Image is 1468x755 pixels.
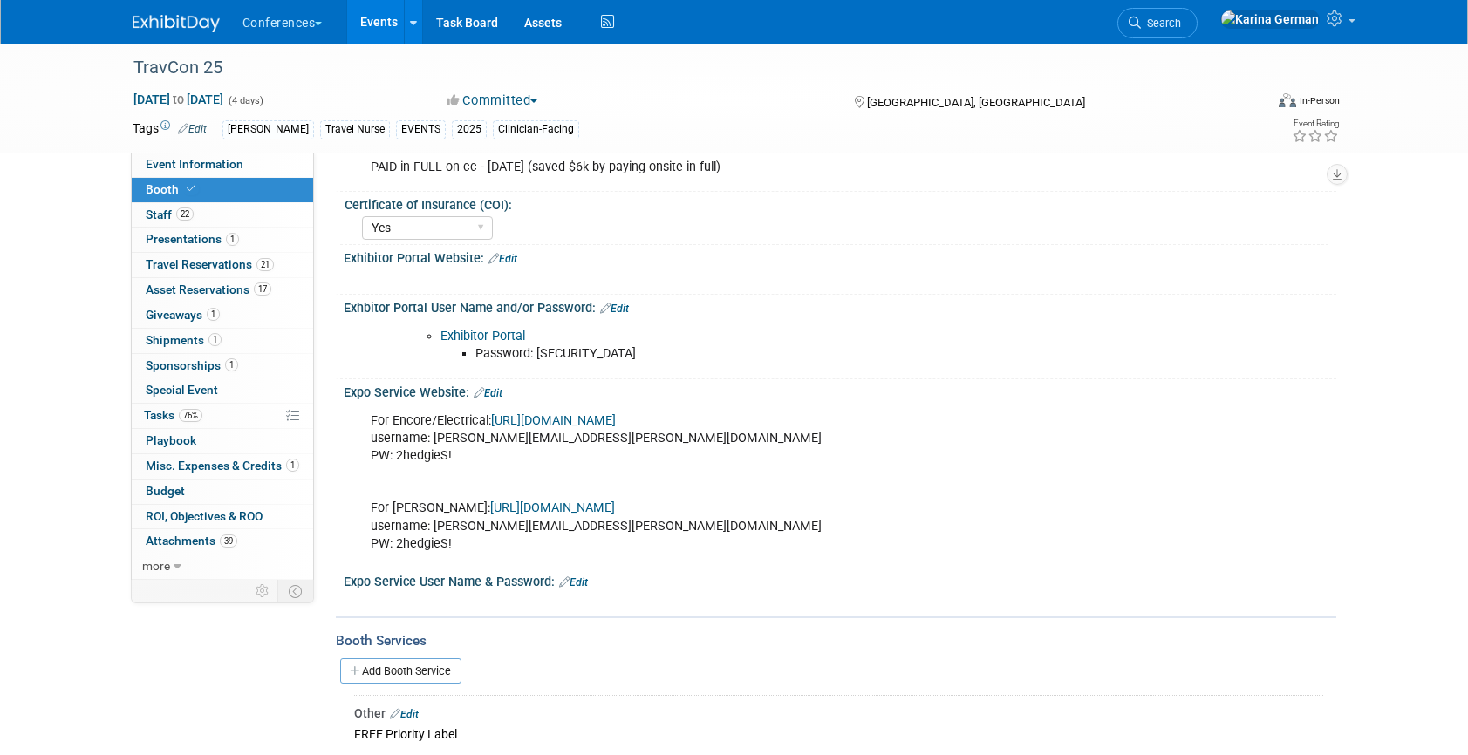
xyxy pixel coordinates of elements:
span: 1 [226,233,239,246]
a: Presentations1 [132,228,313,252]
div: Booth Services [336,631,1336,650]
div: Certificate of Insurance (COI): [345,192,1328,214]
span: Event Information [146,157,243,171]
span: 1 [286,459,299,472]
a: Edit [488,253,517,265]
a: Staff22 [132,203,313,228]
span: more [142,559,170,573]
span: 22 [176,207,194,221]
span: (4 days) [227,95,263,106]
a: Booth [132,178,313,202]
a: Search [1117,8,1198,38]
li: Password: [SECURITY_DATA] [475,345,1134,363]
a: Edit [178,123,207,135]
span: Giveaways [146,308,220,322]
div: EVENTS [396,120,446,139]
div: Expo Service User Name & Password: [344,568,1336,591]
span: Budget [146,484,185,498]
a: Playbook [132,429,313,453]
div: For Encore/Electrical: username: [PERSON_NAME][EMAIL_ADDRESS][PERSON_NAME][DOMAIN_NAME] PW: 2hedg... [358,404,1144,561]
span: Shipments [146,333,222,347]
a: Shipments1 [132,329,313,353]
span: Playbook [146,433,196,447]
div: Expo Service Website: [344,379,1336,402]
span: Attachments [146,534,237,548]
div: Event Rating [1292,119,1339,128]
a: Misc. Expenses & Credits1 [132,454,313,479]
a: Tasks76% [132,404,313,428]
span: 1 [208,333,222,346]
a: more [132,554,313,579]
div: In-Person [1299,94,1340,107]
td: Personalize Event Tab Strip [248,580,278,602]
span: ROI, Objectives & ROO [146,509,263,523]
span: Staff [146,207,194,221]
a: Event Information [132,153,313,177]
div: Clinician-Facing [493,120,579,139]
img: Karina German [1220,10,1320,29]
span: 21 [256,258,274,271]
span: Misc. Expenses & Credits [146,459,299,473]
a: [URL][DOMAIN_NAME] [491,413,616,428]
span: Tasks [144,408,202,422]
span: 17 [254,282,271,296]
a: Edit [390,708,419,720]
td: Toggle Event Tabs [277,580,313,602]
a: Sponsorships1 [132,354,313,378]
span: [GEOGRAPHIC_DATA], [GEOGRAPHIC_DATA] [867,96,1085,109]
a: Giveaways1 [132,303,313,328]
span: Booth [146,182,199,196]
div: Other [354,704,1323,722]
div: TravCon 25 [127,52,1238,84]
span: 39 [220,534,237,548]
span: 1 [225,358,238,371]
span: Sponsorships [146,358,238,372]
button: Committed [440,92,544,110]
a: Special Event [132,378,313,403]
a: Edit [600,303,629,315]
i: Booth reservation complete [187,184,195,194]
span: Special Event [146,383,218,397]
img: Format-Inperson.png [1279,93,1296,107]
div: 2025 [452,120,487,139]
span: to [170,92,187,106]
div: Travel Nurse [320,120,390,139]
a: Budget [132,480,313,504]
a: Travel Reservations21 [132,253,313,277]
a: Asset Reservations17 [132,278,313,303]
span: [DATE] [DATE] [133,92,224,107]
a: Edit [559,576,588,588]
a: ROI, Objectives & ROO [132,505,313,529]
a: Edit [474,387,502,399]
a: Add Booth Service [340,658,461,684]
div: Exhbitor Portal User Name and/or Password: [344,295,1336,317]
a: [URL][DOMAIN_NAME] [490,500,615,515]
img: ExhibitDay [133,15,220,32]
div: Event Format [1161,91,1341,117]
a: Exhibitor Portal [440,329,525,343]
span: Search [1141,17,1181,30]
span: 1 [207,308,220,321]
a: Attachments39 [132,529,313,554]
span: Travel Reservations [146,257,274,271]
div: FREE Priority Label [354,722,1323,745]
span: Asset Reservations [146,282,271,296]
td: Tags [133,119,207,139]
div: [PERSON_NAME] [222,120,314,139]
span: Presentations [146,232,239,246]
div: Exhibitor Portal Website: [344,245,1336,268]
span: 76% [179,409,202,422]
